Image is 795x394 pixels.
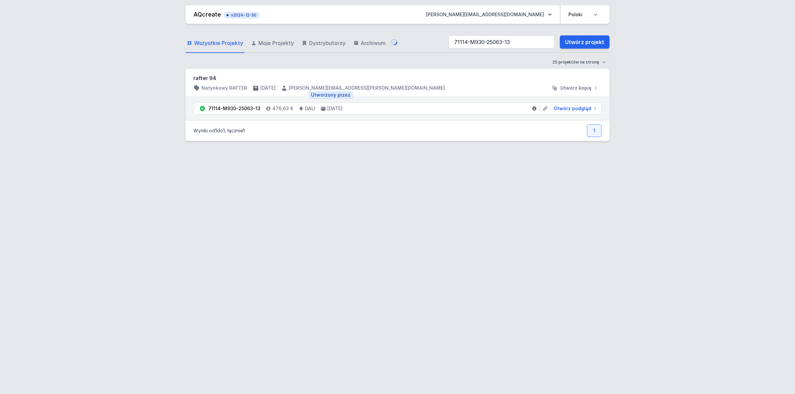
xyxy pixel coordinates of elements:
[449,35,555,49] input: Szukaj wśród projektów i wersji...
[564,9,602,21] select: Wybierz język
[243,128,245,133] span: 1
[208,105,260,112] div: 71114-M930-25063-13
[300,34,347,53] a: Dystrybutorzy
[327,105,343,112] h4: [DATE]
[551,105,599,112] a: Otwórz podgląd
[560,35,609,49] a: Utwórz projekt
[194,39,243,47] span: Wszystkie Projekty
[185,34,244,53] a: Wszystkie Projekty
[193,11,221,18] a: AQcreate
[305,105,315,112] h4: DALI
[560,85,592,91] span: Utwórz kopię
[272,105,293,112] h4: 476,63 €
[223,128,225,133] span: 1
[289,85,445,91] h4: [PERSON_NAME][EMAIL_ADDRESS][PERSON_NAME][DOMAIN_NAME]
[193,74,602,82] h3: rafter 94
[201,85,247,91] h4: Natynkowy RAFTER
[227,13,256,18] span: v2024-12-30
[309,39,345,47] span: Dystrybutorzy
[587,124,602,137] a: 1
[260,85,276,91] h4: [DATE]
[193,127,245,134] p: Wyniki od do , łącznie
[224,11,260,19] button: v2024-12-30
[258,39,294,47] span: Moje Projekty
[250,34,295,53] a: Moje Projekty
[549,85,602,91] button: Utwórz kopię
[421,9,557,21] button: [PERSON_NAME][EMAIL_ADDRESS][DOMAIN_NAME]
[554,105,591,112] span: Otwórz podgląd
[215,128,217,133] span: 1
[308,91,353,99] div: Utworzony przez
[352,34,387,53] a: Archiwum
[361,39,386,47] span: Archiwum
